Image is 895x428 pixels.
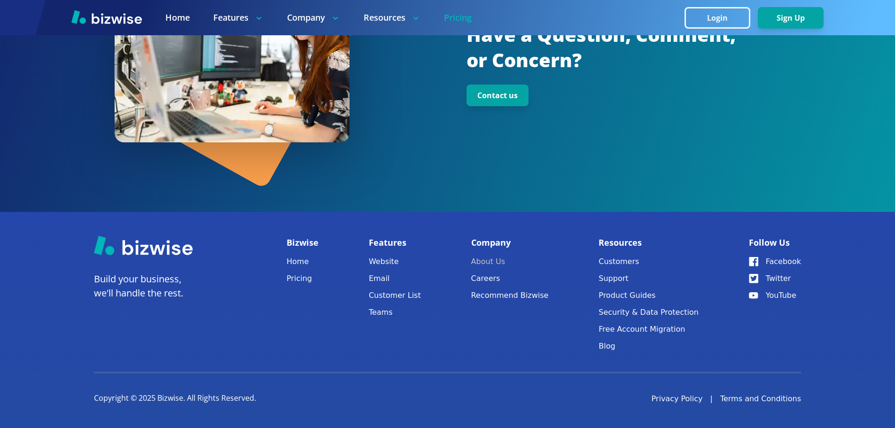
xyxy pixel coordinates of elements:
p: Resources [364,12,420,23]
a: Home [165,12,190,23]
a: Privacy Policy [651,393,702,405]
a: Facebook [749,255,801,268]
a: Customers [599,255,699,268]
a: Recommend Bizwise [471,289,549,302]
p: Features [213,12,264,23]
h2: Have a Question, Comment, or Concern? [467,22,739,73]
a: Blog [599,340,699,353]
p: Resources [599,235,699,249]
a: Login [685,14,758,23]
a: Contact us [467,91,529,100]
button: Contact us [467,85,529,106]
a: Pricing [287,272,319,285]
a: Product Guides [599,289,699,302]
button: Login [685,7,750,29]
button: Support [599,272,699,285]
a: Email [369,272,421,285]
img: Twitter Icon [749,274,758,283]
img: Facebook Icon [749,257,758,266]
a: About Us [471,255,549,268]
div: | [710,393,713,405]
a: Terms and Conditions [720,393,801,405]
a: Security & Data Protection [599,306,699,319]
a: Customer List [369,289,421,302]
p: Company [471,235,549,249]
p: Company [287,12,340,23]
p: Features [369,235,421,249]
img: Bizwise Logo [71,10,142,24]
img: YouTube Icon [749,292,758,299]
a: Sign Up [758,14,824,23]
a: Home [287,255,319,268]
a: YouTube [749,289,801,302]
a: Website [369,255,421,268]
a: Pricing [444,12,472,23]
button: Sign Up [758,7,824,29]
a: Teams [369,306,421,319]
img: Bizwise Logo [94,235,193,255]
a: Twitter [749,272,801,285]
p: Build your business, we'll handle the rest. [94,272,193,300]
p: Copyright © 2025 Bizwise. All Rights Reserved. [94,393,256,404]
p: Bizwise [287,235,319,249]
a: Free Account Migration [599,323,699,336]
p: Follow Us [749,235,801,249]
a: Careers [471,272,549,285]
